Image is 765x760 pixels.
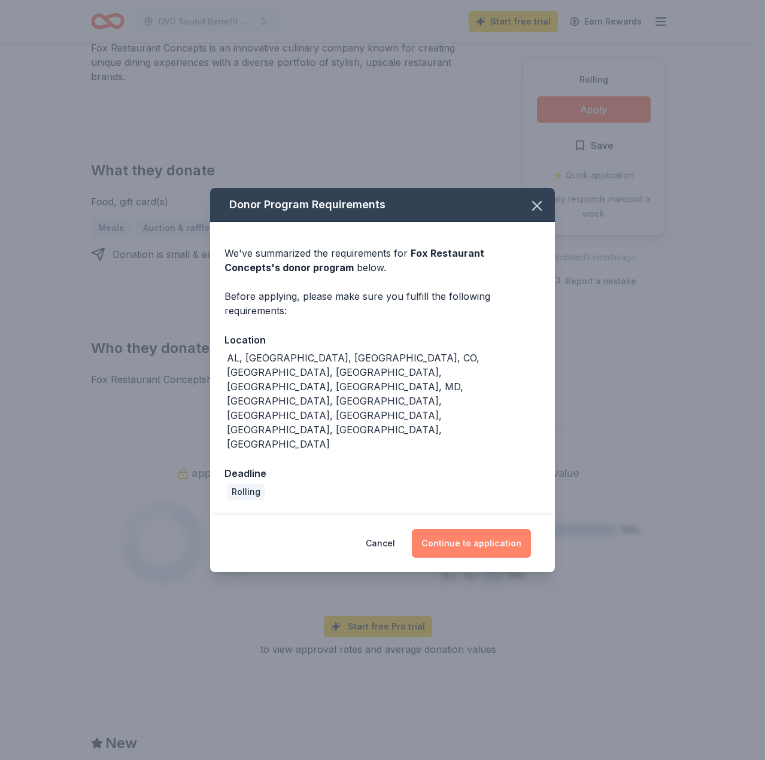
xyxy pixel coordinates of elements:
button: Cancel [366,529,395,558]
div: Donor Program Requirements [210,188,555,222]
div: We've summarized the requirements for below. [224,246,541,275]
div: Deadline [224,466,541,481]
div: Location [224,332,541,348]
button: Continue to application [412,529,531,558]
div: AL, [GEOGRAPHIC_DATA], [GEOGRAPHIC_DATA], CO, [GEOGRAPHIC_DATA], [GEOGRAPHIC_DATA], [GEOGRAPHIC_D... [227,351,541,451]
div: Rolling [227,484,265,500]
div: Before applying, please make sure you fulfill the following requirements: [224,289,541,318]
